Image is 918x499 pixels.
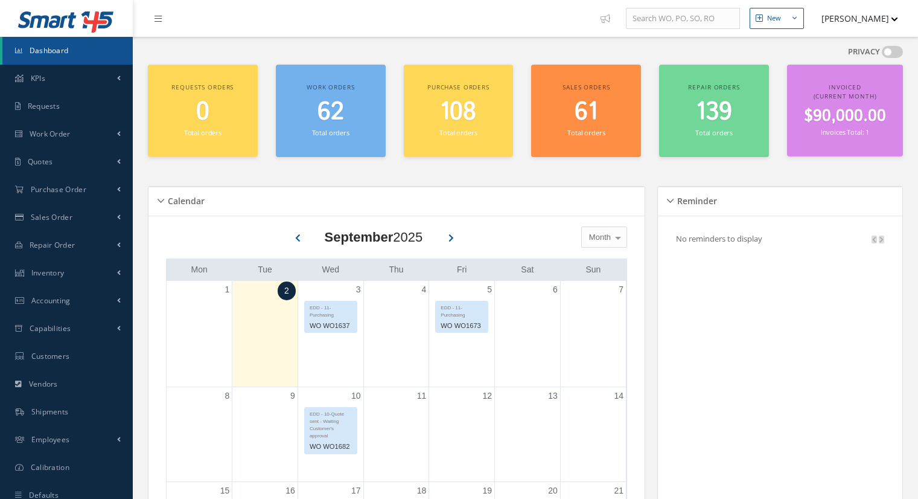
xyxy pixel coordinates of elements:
a: September 14, 2025 [611,387,626,405]
td: September 10, 2025 [298,387,363,482]
button: New [750,8,804,29]
button: [PERSON_NAME] [810,7,898,30]
span: Customers [31,351,70,361]
a: September 7, 2025 [616,281,626,298]
span: Purchase Order [31,184,86,195]
a: Sunday [583,262,603,277]
span: Employees [31,434,70,445]
a: September 12, 2025 [480,387,494,405]
div: EDD - 10-Quote sent - Waiting Customer's approval [305,408,357,440]
a: Tuesday [255,262,275,277]
a: Thursday [386,262,406,277]
div: WO WO1637 [305,319,357,333]
div: WO WO1682 [305,440,357,454]
small: Total orders [695,128,733,137]
td: September 5, 2025 [429,281,495,387]
a: Work orders 62 Total orders [276,65,386,157]
a: Dashboard [2,37,133,65]
small: Total orders [312,128,349,137]
span: Month [586,231,611,243]
small: Invoices Total: 1 [821,127,869,137]
td: September 14, 2025 [560,387,626,482]
span: Purchase orders [427,83,489,91]
small: Total orders [184,128,222,137]
span: Vendors [29,379,58,389]
td: September 9, 2025 [232,387,298,482]
span: Repair orders [688,83,739,91]
span: Requests [28,101,60,111]
span: 62 [317,95,344,129]
a: September 1, 2025 [222,281,232,298]
a: Wednesday [319,262,342,277]
span: 139 [696,95,732,129]
h5: Reminder [674,192,717,207]
td: September 3, 2025 [298,281,363,387]
span: Sales Order [31,212,72,222]
span: 0 [196,95,209,129]
a: September 6, 2025 [550,281,560,298]
a: September 3, 2025 [354,281,363,298]
span: 108 [440,95,476,129]
a: September 8, 2025 [222,387,232,405]
a: Saturday [518,262,536,277]
td: September 7, 2025 [560,281,626,387]
a: September 4, 2025 [419,281,429,298]
a: September 10, 2025 [349,387,363,405]
div: New [767,13,781,24]
div: 2025 [325,227,423,247]
input: Search WO, PO, SO, RO [626,8,740,30]
td: September 13, 2025 [495,387,561,482]
a: September 9, 2025 [288,387,298,405]
a: Purchase orders 108 Total orders [404,65,514,157]
b: September [325,230,394,245]
td: September 4, 2025 [363,281,429,387]
h5: Calendar [164,192,205,207]
span: Calibration [31,462,69,472]
small: Total orders [439,128,477,137]
label: PRIVACY [848,46,880,58]
span: $90,000.00 [804,105,886,128]
a: Monday [188,262,209,277]
td: September 11, 2025 [363,387,429,482]
a: September 5, 2025 [485,281,494,298]
div: EDD - 11-Purchasing [436,301,488,319]
span: Shipments [31,407,69,417]
span: Invoiced [829,83,861,91]
span: Capabilities [30,323,71,333]
a: Friday [454,262,469,277]
span: Work orders [307,83,354,91]
span: 61 [575,95,598,129]
div: WO WO1673 [436,319,488,333]
td: September 8, 2025 [167,387,232,482]
span: Quotes [28,156,53,167]
span: Dashboard [30,45,69,56]
span: KPIs [31,73,45,83]
span: Work Order [30,129,71,139]
span: Requests orders [171,83,234,91]
td: September 2, 2025 [232,281,298,387]
p: No reminders to display [676,233,762,244]
a: September 2, 2025 [278,282,296,300]
a: September 11, 2025 [415,387,429,405]
a: Requests orders 0 Total orders [148,65,258,157]
span: Sales orders [563,83,610,91]
span: Accounting [31,295,71,306]
span: Inventory [31,268,65,278]
a: Sales orders 61 Total orders [531,65,641,157]
div: EDD - 11-Purchasing [305,301,357,319]
td: September 6, 2025 [495,281,561,387]
a: September 13, 2025 [546,387,560,405]
small: Total orders [567,128,605,137]
span: Repair Order [30,240,75,250]
a: Repair orders 139 Total orders [659,65,769,157]
td: September 12, 2025 [429,387,495,482]
a: Invoiced (Current Month) $90,000.00 Invoices Total: 1 [787,65,903,156]
td: September 1, 2025 [167,281,232,387]
span: (Current Month) [814,92,877,100]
